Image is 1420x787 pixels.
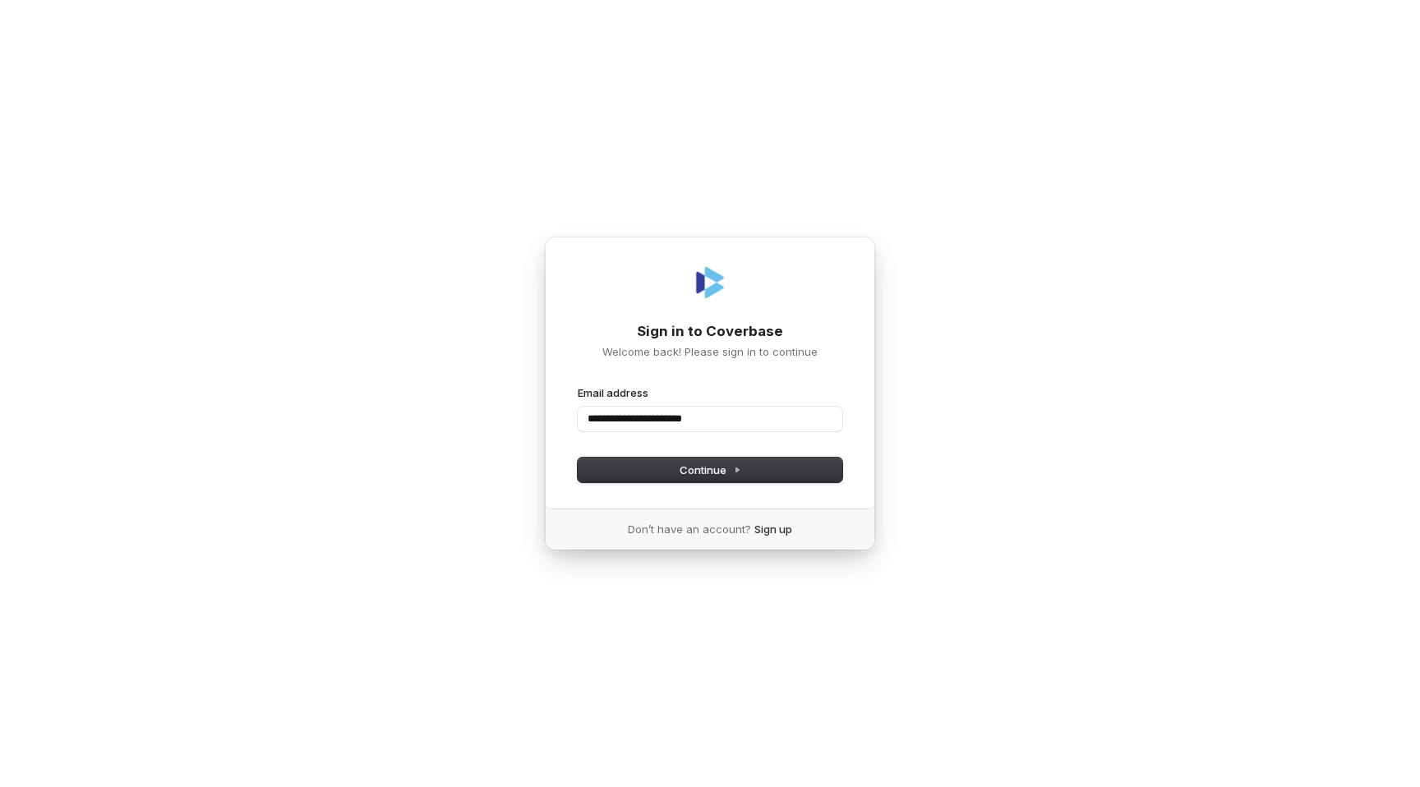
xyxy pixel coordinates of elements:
label: Email address [578,385,648,400]
a: Sign up [754,522,792,536]
span: Don’t have an account? [628,522,751,536]
button: Continue [578,458,842,482]
p: Welcome back! Please sign in to continue [578,344,842,359]
h1: Sign in to Coverbase [578,322,842,342]
img: Coverbase [690,263,730,302]
span: Continue [680,463,741,477]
